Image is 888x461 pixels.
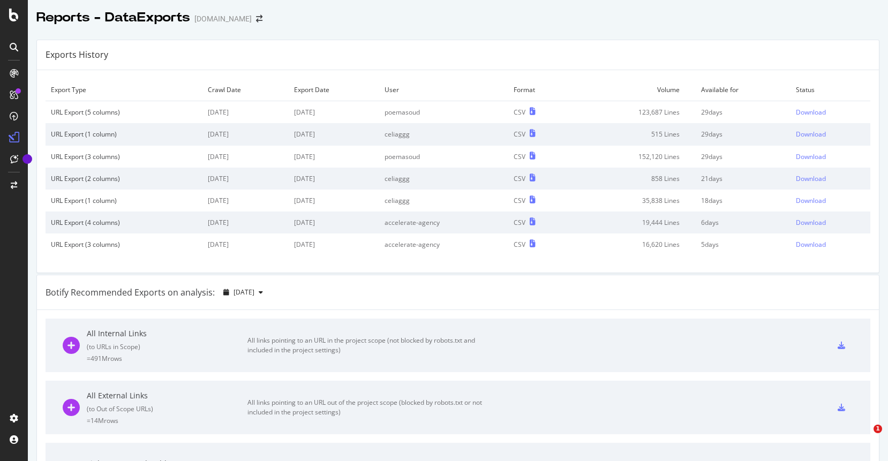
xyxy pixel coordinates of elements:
[51,240,197,249] div: URL Export (3 columns)
[256,15,262,22] div: arrow-right-arrow-left
[874,425,882,433] span: 1
[573,146,696,168] td: 152,120 Lines
[379,168,509,190] td: celiaggg
[379,146,509,168] td: poemasoud
[573,168,696,190] td: 858 Lines
[573,190,696,211] td: 35,838 Lines
[289,79,379,101] td: Export Date
[87,390,247,401] div: All External Links
[247,398,488,417] div: All links pointing to an URL out of the project scope (blocked by robots.txt or not included in t...
[838,404,845,411] div: csv-export
[796,174,865,183] a: Download
[573,233,696,255] td: 16,620 Lines
[289,211,379,233] td: [DATE]
[87,328,247,339] div: All Internal Links
[696,101,791,124] td: 29 days
[87,342,247,351] div: ( to URLs in Scope )
[202,146,289,168] td: [DATE]
[796,196,826,205] div: Download
[379,190,509,211] td: celiaggg
[51,108,197,117] div: URL Export (5 columns)
[514,130,525,139] div: CSV
[51,152,197,161] div: URL Export (3 columns)
[696,168,791,190] td: 21 days
[51,218,197,227] div: URL Export (4 columns)
[202,168,289,190] td: [DATE]
[573,123,696,145] td: 515 Lines
[247,336,488,355] div: All links pointing to an URL in the project scope (not blocked by robots.txt and included in the ...
[46,286,215,299] div: Botify Recommended Exports on analysis:
[202,233,289,255] td: [DATE]
[514,240,525,249] div: CSV
[573,79,696,101] td: Volume
[696,123,791,145] td: 29 days
[202,101,289,124] td: [DATE]
[796,218,865,227] a: Download
[46,79,202,101] td: Export Type
[379,79,509,101] td: User
[289,123,379,145] td: [DATE]
[379,123,509,145] td: celiaggg
[234,288,254,297] span: 2025 Aug. 7th
[51,174,197,183] div: URL Export (2 columns)
[51,196,197,205] div: URL Export (1 column)
[514,108,525,117] div: CSV
[696,233,791,255] td: 5 days
[573,211,696,233] td: 19,444 Lines
[573,101,696,124] td: 123,687 Lines
[202,190,289,211] td: [DATE]
[796,108,826,117] div: Download
[87,416,247,425] div: = 14M rows
[289,146,379,168] td: [DATE]
[46,49,108,61] div: Exports History
[796,218,826,227] div: Download
[796,130,826,139] div: Download
[22,154,32,164] div: Tooltip anchor
[791,79,870,101] td: Status
[289,233,379,255] td: [DATE]
[796,152,865,161] a: Download
[696,146,791,168] td: 29 days
[696,190,791,211] td: 18 days
[514,152,525,161] div: CSV
[796,240,865,249] a: Download
[194,13,252,24] div: [DOMAIN_NAME]
[87,354,247,363] div: = 491M rows
[796,152,826,161] div: Download
[379,101,509,124] td: poemasoud
[36,9,190,27] div: Reports - DataExports
[202,123,289,145] td: [DATE]
[852,425,877,450] iframe: Intercom live chat
[514,174,525,183] div: CSV
[838,342,845,349] div: csv-export
[51,130,197,139] div: URL Export (1 column)
[87,404,247,413] div: ( to Out of Scope URLs )
[219,284,267,301] button: [DATE]
[514,196,525,205] div: CSV
[202,211,289,233] td: [DATE]
[202,79,289,101] td: Crawl Date
[514,218,525,227] div: CSV
[696,79,791,101] td: Available for
[796,174,826,183] div: Download
[796,130,865,139] a: Download
[379,233,509,255] td: accelerate-agency
[696,211,791,233] td: 6 days
[508,79,573,101] td: Format
[379,211,509,233] td: accelerate-agency
[289,190,379,211] td: [DATE]
[796,108,865,117] a: Download
[289,101,379,124] td: [DATE]
[289,168,379,190] td: [DATE]
[796,196,865,205] a: Download
[796,240,826,249] div: Download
